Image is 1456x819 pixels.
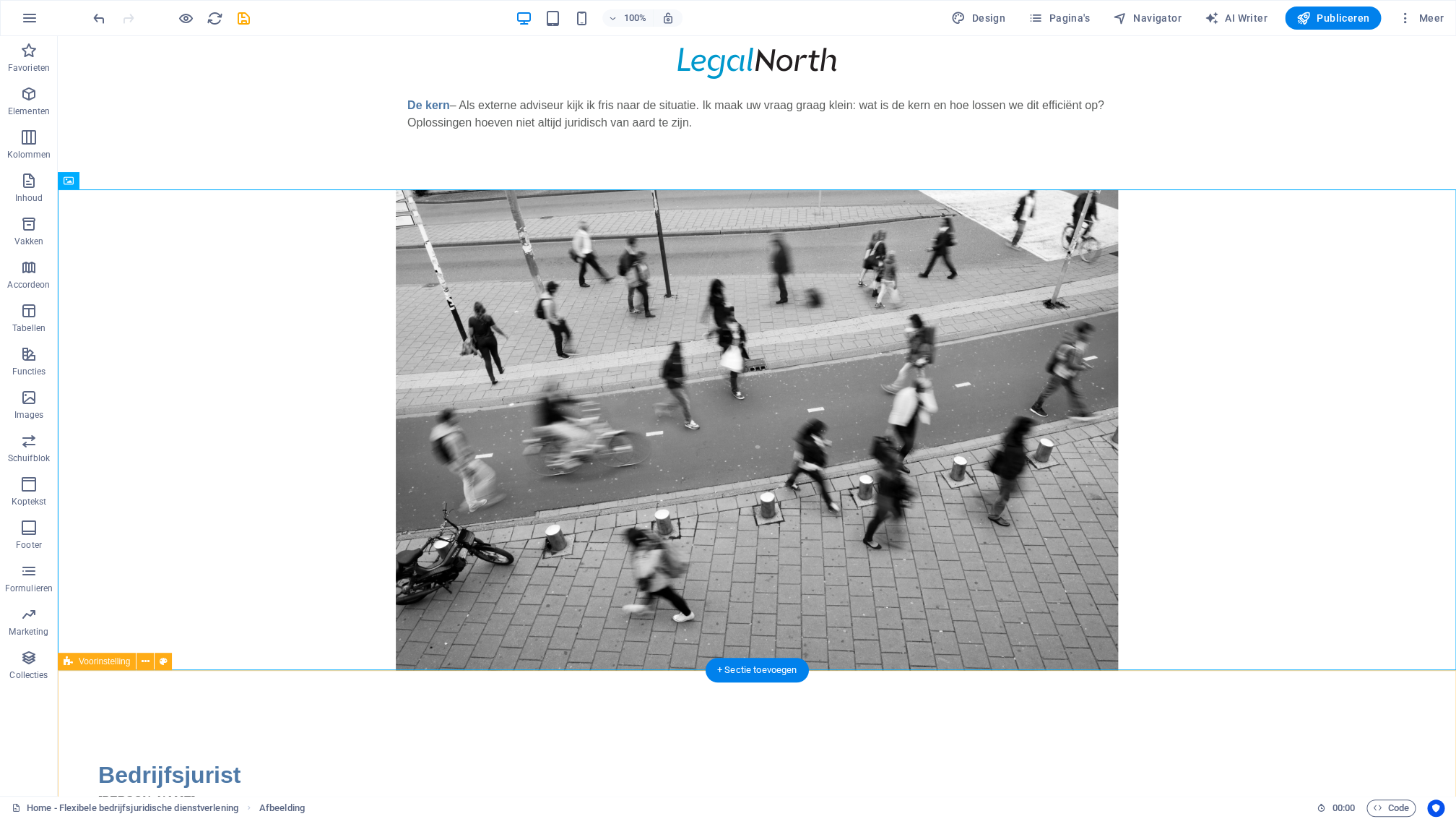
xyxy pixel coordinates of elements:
[1332,799,1354,817] span: 00 00
[1205,11,1267,25] span: AI Writer
[259,799,305,817] span: Klik om te selecteren, dubbelklik om te bewerken
[90,9,108,27] button: undo
[7,279,50,291] p: Accordeon
[259,799,305,817] nav: breadcrumb
[235,10,252,27] i: Opslaan (Ctrl+S)
[1398,11,1444,25] span: Meer
[945,7,1011,30] button: Design
[9,626,48,638] p: Marketing
[7,149,51,160] p: Kolommen
[12,322,45,334] p: Tabellen
[602,9,654,27] button: 100%
[1392,7,1449,30] button: Meer
[206,9,223,27] button: reload
[12,799,238,817] a: Klik om selectie op te heffen, dubbelklik om Pagina's te open
[706,658,809,682] div: + Sectie toevoegen
[235,9,252,27] button: save
[1107,7,1187,30] button: Navigator
[1317,799,1355,817] h6: Sessietijd
[91,10,108,27] i: Ongedaan maken: Lazyloading wijzigen (Ctrl+Z)
[1023,7,1096,30] button: Pagina's
[9,669,48,681] p: Collecties
[12,496,47,507] p: Koptekst
[1366,799,1416,817] button: Code
[1373,799,1409,817] span: Code
[1028,11,1090,25] span: Pagina's
[662,12,675,25] i: Stel bij het wijzigen van de grootte van de weergegeven website automatisch het juist zoomniveau ...
[15,192,43,204] p: Inhoud
[945,7,1011,30] div: Design (Ctrl+Alt+Y)
[1296,11,1369,25] span: Publiceren
[1199,7,1273,30] button: AI Writer
[12,366,46,377] p: Functies
[79,657,130,666] span: Voorinstelling
[1427,799,1444,817] button: Usercentrics
[14,236,44,247] p: Vakken
[207,10,223,27] i: Pagina opnieuw laden
[177,9,194,27] button: Klik hier om de voorbeeldmodus te verlaten en verder te gaan met bewerken
[16,539,42,551] p: Footer
[624,9,647,27] h6: 100%
[8,106,50,117] p: Elementen
[8,62,50,74] p: Favorieten
[8,453,50,464] p: Schuifblok
[1342,802,1344,813] span: :
[1285,7,1381,30] button: Publiceren
[1113,11,1182,25] span: Navigator
[5,583,53,594] p: Formulieren
[951,11,1005,25] span: Design
[14,409,44,421] p: Images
